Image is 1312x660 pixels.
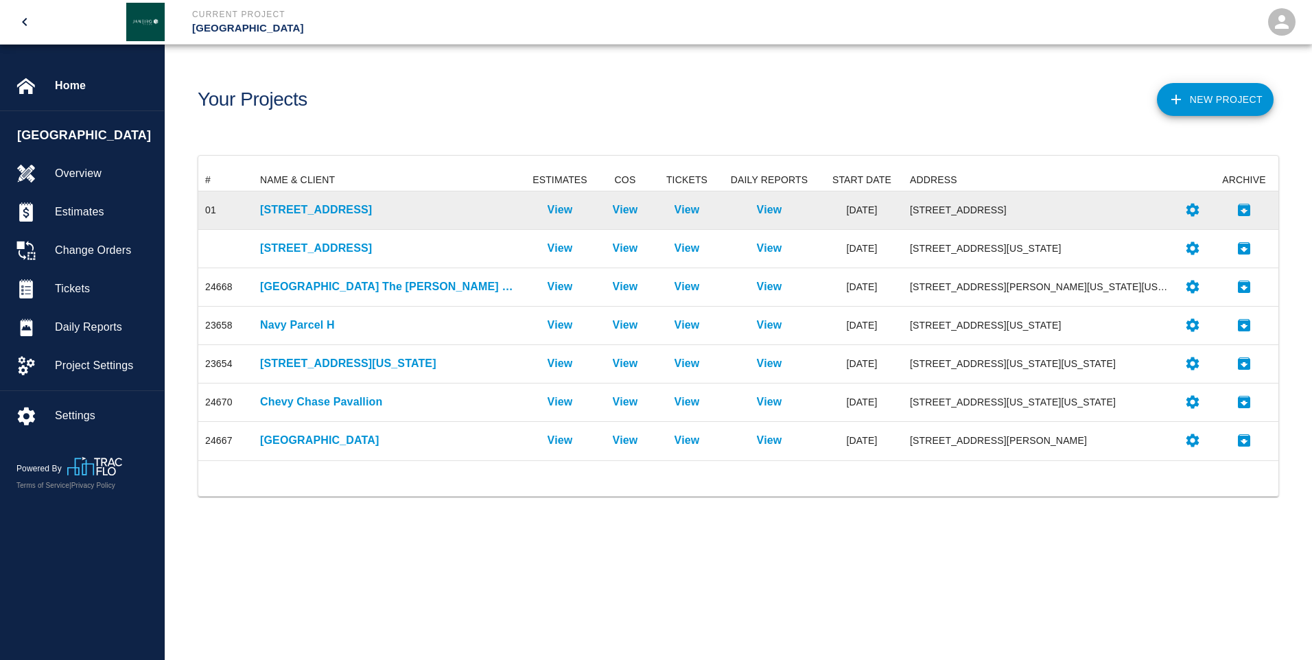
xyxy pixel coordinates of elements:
[548,202,573,218] a: View
[910,395,1169,409] div: [STREET_ADDRESS][US_STATE][US_STATE]
[656,169,718,191] div: TICKETS
[1243,594,1312,660] iframe: Chat Widget
[205,434,233,447] div: 24667
[910,241,1169,255] div: [STREET_ADDRESS][US_STATE]
[757,202,782,218] a: View
[757,355,782,372] p: View
[757,432,782,449] a: View
[55,319,153,335] span: Daily Reports
[613,432,638,449] p: View
[1179,388,1206,416] button: Settings
[260,240,519,257] p: [STREET_ADDRESS]
[55,357,153,374] span: Project Settings
[548,355,573,372] a: View
[55,204,153,220] span: Estimates
[55,165,153,182] span: Overview
[821,191,903,230] div: [DATE]
[526,169,594,191] div: ESTIMATES
[821,307,903,345] div: [DATE]
[910,203,1169,217] div: [STREET_ADDRESS]
[548,394,573,410] a: View
[613,317,638,333] a: View
[675,355,700,372] a: View
[675,432,700,449] a: View
[260,279,519,295] a: [GEOGRAPHIC_DATA] The [PERSON_NAME] Parcels 3 & 4
[1222,169,1265,191] div: ARCHIVE
[16,482,69,489] a: Terms of Service
[615,169,636,191] div: COS
[67,457,122,475] img: TracFlo
[205,203,216,217] div: 01
[17,126,157,145] span: [GEOGRAPHIC_DATA]
[260,317,519,333] a: Navy Parcel H
[260,394,519,410] p: Chevy Chase Pavallion
[532,169,587,191] div: ESTIMATES
[666,169,707,191] div: TICKETS
[910,357,1169,370] div: [STREET_ADDRESS][US_STATE][US_STATE]
[548,240,573,257] a: View
[1179,235,1206,262] button: Settings
[821,345,903,384] div: [DATE]
[205,395,233,409] div: 24670
[126,3,165,41] img: Janeiro Inc
[832,169,891,191] div: START DATE
[821,230,903,268] div: [DATE]
[260,169,335,191] div: NAME & CLIENT
[548,432,573,449] a: View
[675,317,700,333] a: View
[910,318,1169,332] div: [STREET_ADDRESS][US_STATE]
[1179,350,1206,377] button: Settings
[1179,196,1206,224] button: Settings
[548,317,573,333] a: View
[69,482,71,489] span: |
[55,281,153,297] span: Tickets
[675,202,700,218] a: View
[1157,83,1274,116] button: New Project
[205,169,211,191] div: #
[757,317,782,333] p: View
[192,21,730,36] p: [GEOGRAPHIC_DATA]
[613,202,638,218] p: View
[198,89,307,111] h1: Your Projects
[821,422,903,460] div: [DATE]
[731,169,808,191] div: DAILY REPORTS
[260,432,519,449] a: [GEOGRAPHIC_DATA]
[757,394,782,410] a: View
[675,394,700,410] a: View
[675,279,700,295] a: View
[613,279,638,295] a: View
[910,280,1169,294] div: [STREET_ADDRESS][PERSON_NAME][US_STATE][US_STATE]
[55,242,153,259] span: Change Orders
[260,202,519,218] a: [STREET_ADDRESS]
[253,169,526,191] div: NAME & CLIENT
[260,355,519,372] a: [STREET_ADDRESS][US_STATE]
[1210,169,1278,191] div: ARCHIVE
[1179,273,1206,300] button: Settings
[613,240,638,257] a: View
[757,240,782,257] a: View
[613,394,638,410] a: View
[55,408,153,424] span: Settings
[821,384,903,422] div: [DATE]
[910,434,1169,447] div: [STREET_ADDRESS][PERSON_NAME]
[757,279,782,295] a: View
[675,240,700,257] a: View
